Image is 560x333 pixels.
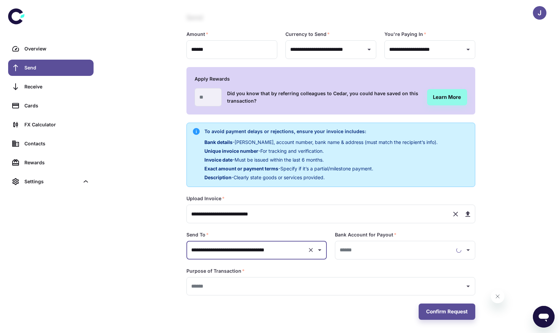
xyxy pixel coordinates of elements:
[419,304,475,320] button: Confirm Request
[24,140,89,147] div: Contacts
[24,121,89,128] div: FX Calculator
[186,31,208,38] label: Amount
[24,102,89,109] div: Cards
[427,89,467,105] a: Learn More
[204,156,438,164] p: - Must be issued within the last 6 months.
[384,31,426,38] label: You're Paying In
[204,139,438,146] p: - [PERSON_NAME], account number, bank name & address (must match the recipient’s info).
[24,159,89,166] div: Rewards
[8,79,94,95] a: Receive
[24,64,89,71] div: Send
[204,166,278,171] span: Exact amount or payment terms
[204,139,233,145] span: Bank details
[204,128,438,135] h6: To avoid payment delays or rejections, ensure your invoice includes:
[4,5,49,10] span: Hi. Need any help?
[533,306,555,328] iframe: Button to launch messaging window
[204,174,232,180] span: Description
[463,282,473,291] button: Open
[24,45,89,53] div: Overview
[463,245,473,255] button: Open
[186,195,225,202] label: Upload Invoice
[306,245,316,255] button: Clear
[24,83,89,90] div: Receive
[204,148,258,154] span: Unique invoice number
[227,90,422,105] h6: Did you know that by referring colleagues to Cedar, you could have saved on this transaction?
[8,136,94,152] a: Contacts
[8,60,94,76] a: Send
[204,157,233,163] span: Invoice date
[195,75,467,83] h6: Apply Rewards
[8,117,94,133] a: FX Calculator
[24,178,79,185] div: Settings
[186,231,209,238] label: Send To
[8,173,94,190] div: Settings
[335,231,397,238] label: Bank Account for Payout
[204,174,438,181] p: - Clearly state goods or services provided.
[204,165,438,172] p: - Specify if it’s a partial/milestone payment.
[491,290,504,303] iframe: Close message
[8,154,94,171] a: Rewards
[463,45,473,54] button: Open
[533,6,546,20] button: J
[315,245,324,255] button: Open
[285,31,330,38] label: Currency to Send
[186,268,245,274] label: Purpose of Transaction
[8,98,94,114] a: Cards
[364,45,374,54] button: Open
[8,41,94,57] a: Overview
[204,147,438,155] p: - For tracking and verification.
